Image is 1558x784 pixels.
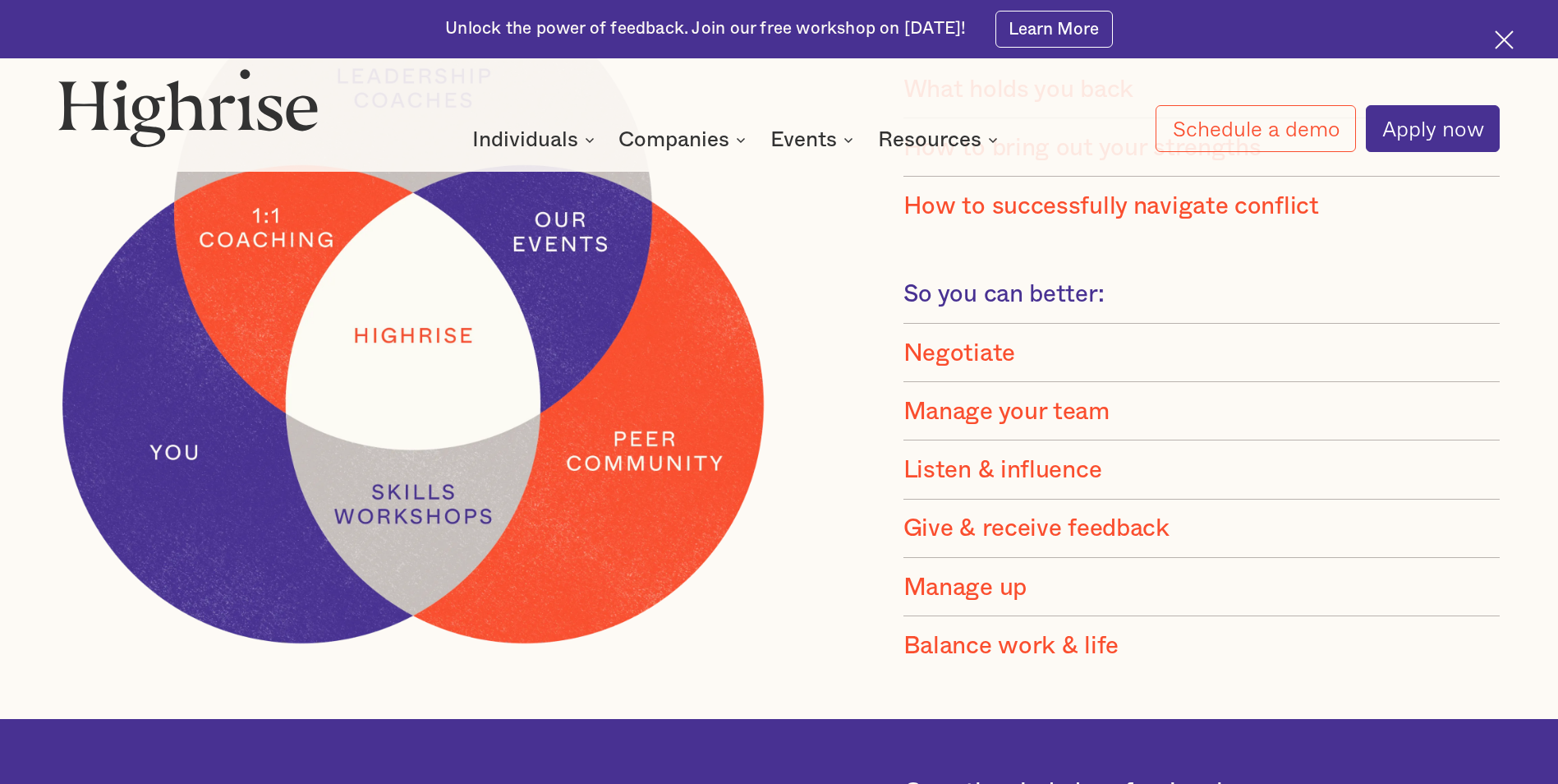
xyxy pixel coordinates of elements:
div: Give & receive feedback [903,514,1170,543]
a: Apply now [1366,105,1500,153]
div: Events [770,130,858,150]
div: Listen & influence [903,455,1102,485]
div: Individuals [472,130,600,150]
div: Events [770,130,837,150]
div: Manage your team [903,397,1110,427]
div: Resources [878,130,1003,150]
div: So you can better: [903,279,1105,309]
img: Cross icon [1495,30,1514,49]
div: Manage up [903,573,1027,602]
div: Negotiate [903,339,1015,368]
div: Companies [618,130,751,150]
div: Resources [878,130,981,150]
div: Individuals [472,130,578,150]
img: Highrise logo [58,68,319,147]
div: Balance work & life [903,631,1119,661]
a: Schedule a demo [1156,105,1355,152]
a: Learn More [995,11,1113,48]
div: Companies [618,130,729,150]
div: Unlock the power of feedback. Join our free workshop on [DATE]! [445,17,966,40]
div: How to successfully navigate conflict [903,191,1319,221]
